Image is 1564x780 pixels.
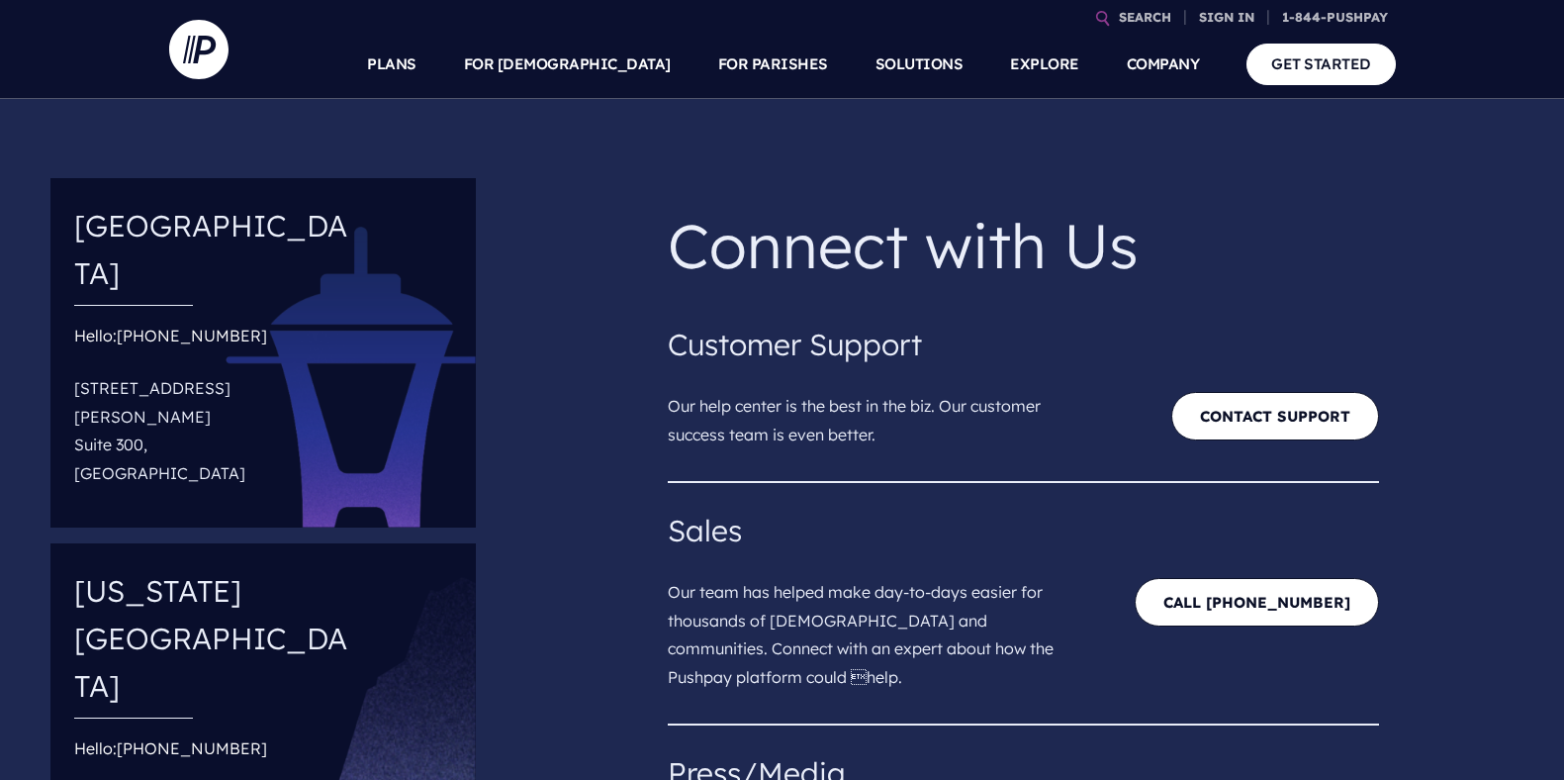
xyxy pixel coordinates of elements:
a: EXPLORE [1010,30,1079,99]
a: GET STARTED [1246,44,1396,84]
p: Our help center is the best in the biz. Our customer success team is even better. [668,368,1095,457]
a: PLANS [367,30,416,99]
a: FOR PARISHES [718,30,828,99]
h4: [GEOGRAPHIC_DATA] [74,194,357,305]
a: [PHONE_NUMBER] [117,738,267,758]
h4: [US_STATE][GEOGRAPHIC_DATA] [74,559,357,718]
h4: Customer Support [668,321,1380,368]
p: Our team has helped make day-to-days easier for thousands of [DEMOGRAPHIC_DATA] and communities. ... [668,554,1095,700]
a: Contact Support [1171,392,1379,440]
div: Hello: [74,322,357,496]
p: Connect with Us [668,194,1380,297]
a: COMPANY [1127,30,1200,99]
p: [STREET_ADDRESS][PERSON_NAME] Suite 300, [GEOGRAPHIC_DATA] [74,366,357,496]
a: FOR [DEMOGRAPHIC_DATA] [464,30,671,99]
a: [PHONE_NUMBER] [117,326,267,345]
h4: Sales [668,507,1380,554]
a: SOLUTIONS [875,30,964,99]
a: CALL [PHONE_NUMBER] [1135,578,1379,627]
